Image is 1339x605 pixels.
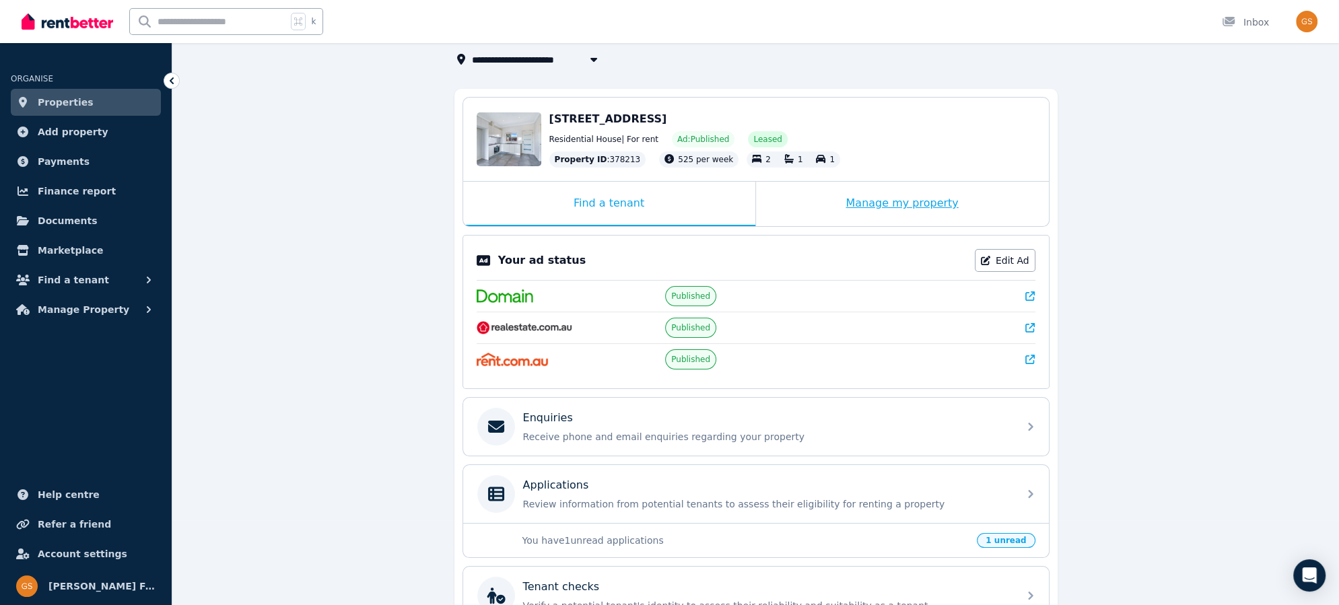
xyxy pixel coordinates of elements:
span: 525 per week [678,155,733,164]
span: k [311,16,316,27]
span: Finance report [38,183,116,199]
span: Manage Property [38,301,129,318]
a: Refer a friend [11,511,161,538]
div: Open Intercom Messenger [1293,559,1326,592]
span: Properties [38,94,94,110]
a: Edit Ad [975,249,1035,272]
span: Leased [753,134,782,145]
span: [PERSON_NAME] Family Super Pty Ltd ATF [PERSON_NAME] Family Super [48,578,156,594]
img: RealEstate.com.au [477,321,573,334]
span: Marketplace [38,242,103,258]
a: Account settings [11,540,161,567]
p: Enquiries [523,410,573,426]
span: Documents [38,213,98,229]
a: ApplicationsReview information from potential tenants to assess their eligibility for renting a p... [463,465,1049,523]
span: Ad: Published [677,134,729,145]
span: Published [671,322,710,333]
span: Help centre [38,487,100,503]
img: Domain.com.au [477,289,533,303]
a: Add property [11,118,161,145]
span: [STREET_ADDRESS] [549,112,667,125]
div: Inbox [1222,15,1269,29]
button: Find a tenant [11,266,161,293]
span: 1 [829,155,835,164]
p: Review information from potential tenants to assess their eligibility for renting a property [523,497,1010,511]
a: Documents [11,207,161,234]
a: Marketplace [11,237,161,264]
p: Your ad status [498,252,586,269]
span: Published [671,291,710,301]
a: EnquiriesReceive phone and email enquiries regarding your property [463,398,1049,456]
img: Rent.com.au [477,353,549,366]
span: 1 unread [977,533,1035,548]
span: 1 [798,155,803,164]
span: Property ID [555,154,607,165]
a: Help centre [11,481,161,508]
span: Published [671,354,710,365]
p: Receive phone and email enquiries regarding your property [523,430,1010,443]
div: : 378213 [549,151,646,168]
p: Tenant checks [523,579,600,595]
img: RentBetter [22,11,113,32]
span: Find a tenant [38,272,109,288]
a: Finance report [11,178,161,205]
img: Stanyer Family Super Pty Ltd ATF Stanyer Family Super [16,575,38,597]
p: You have 1 unread applications [522,534,969,547]
div: Manage my property [756,182,1049,226]
span: Payments [38,153,90,170]
img: Stanyer Family Super Pty Ltd ATF Stanyer Family Super [1296,11,1317,32]
a: Properties [11,89,161,116]
span: Add property [38,124,108,140]
span: Refer a friend [38,516,111,532]
span: 2 [765,155,771,164]
a: Payments [11,148,161,175]
span: ORGANISE [11,74,53,83]
span: Account settings [38,546,127,562]
span: Residential House | For rent [549,134,658,145]
div: Find a tenant [463,182,755,226]
p: Applications [523,477,589,493]
button: Manage Property [11,296,161,323]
